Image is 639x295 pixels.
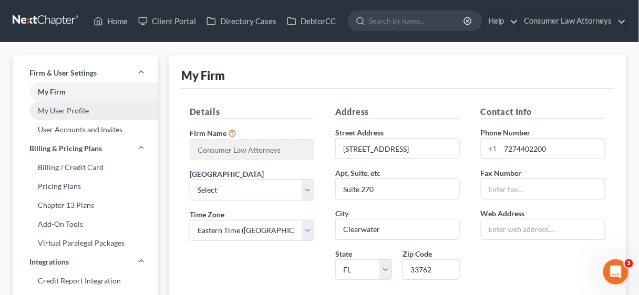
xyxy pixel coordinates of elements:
a: Consumer Law Attorneys [519,12,626,30]
a: Pricing Plans [13,177,158,196]
a: Billing / Credit Card [13,158,158,177]
a: Billing & Pricing Plans [13,139,158,158]
input: (optional) [336,179,459,199]
label: City [335,208,348,219]
a: Directory Cases [201,12,282,30]
label: State [335,248,352,259]
a: Firm & User Settings [13,64,158,82]
span: Integrations [29,257,69,267]
a: Home [88,12,133,30]
h5: Address [335,106,460,119]
label: Fax Number [481,167,522,178]
input: Enter city... [336,219,459,239]
a: Chapter 13 Plans [13,196,158,215]
input: Enter name... [190,140,314,160]
span: Firm Name [190,129,226,138]
label: Phone Number [481,127,531,138]
input: XXXXX [403,259,459,280]
a: My Firm [13,82,158,101]
a: Virtual Paralegal Packages [13,234,158,252]
label: Web Address [481,208,525,219]
span: Firm & User Settings [29,68,97,78]
a: Credit Report Integration [13,271,158,290]
label: Time Zone [190,209,224,220]
div: +1 [481,139,501,159]
label: Apt, Suite, etc [335,167,380,178]
a: User Accounts and Invites [13,120,158,139]
a: Add-On Tools [13,215,158,234]
span: 3 [625,259,633,268]
a: My User Profile [13,101,158,120]
a: Help [483,12,518,30]
input: Enter address... [336,139,459,159]
h5: Contact Info [481,106,605,119]
h5: Details [190,106,314,119]
a: Integrations [13,252,158,271]
label: Zip Code [403,248,432,259]
input: Enter fax... [481,179,605,199]
label: Street Address [335,127,384,138]
span: Billing & Pricing Plans [29,143,102,154]
div: My Firm [181,68,225,83]
input: Enter web address.... [481,219,605,239]
a: Client Portal [133,12,201,30]
a: DebtorCC [282,12,341,30]
label: [GEOGRAPHIC_DATA] [190,168,264,180]
iframe: Intercom live chat [603,259,628,285]
input: Enter phone... [501,139,605,159]
input: Search by name... [369,11,465,30]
